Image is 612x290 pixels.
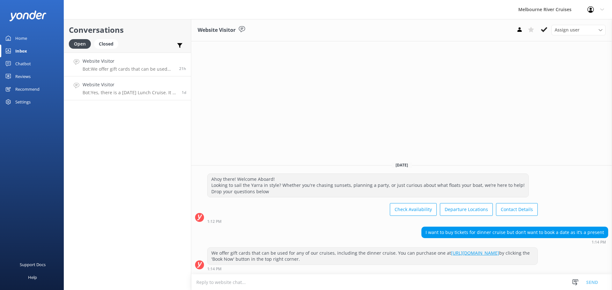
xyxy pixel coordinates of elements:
div: Recommend [15,83,40,95]
strong: 1:14 PM [207,267,222,271]
h4: Website Visitor [83,81,177,88]
div: Assign User [551,25,606,35]
h4: Website Visitor [83,58,174,65]
span: 08:17am 17-Aug-2025 (UTC +10:00) Australia/Sydney [182,90,186,95]
div: We offer gift cards that can be used for any of our cruises, including the dinner cruise. You can... [208,248,537,265]
div: Help [28,271,37,284]
img: yonder-white-logo.png [10,11,46,21]
span: 01:14pm 17-Aug-2025 (UTC +10:00) Australia/Sydney [179,66,186,71]
span: Assign user [555,26,579,33]
div: Support Docs [20,258,46,271]
a: Website VisitorBot:We offer gift cards that can be used for any of our cruises, including the din... [64,53,191,76]
div: Ahoy there! Welcome Aboard! Looking to sail the Yarra in style? Whether you're chasing sunsets, p... [208,174,528,197]
div: 01:14pm 17-Aug-2025 (UTC +10:00) Australia/Sydney [207,266,538,271]
div: I want to buy tickets for dinner cruise but don’t want to book a date as it’s a present [422,227,608,238]
strong: 1:14 PM [592,240,606,244]
div: Home [15,32,27,45]
p: Bot: We offer gift cards that can be used for any of our cruises, including the dinner cruise. Yo... [83,66,174,72]
a: Open [69,40,94,47]
button: Departure Locations [440,203,493,216]
div: Closed [94,39,118,49]
button: Contact Details [496,203,538,216]
span: [DATE] [392,162,412,168]
a: [URL][DOMAIN_NAME] [451,250,499,256]
div: Reviews [15,70,31,83]
div: 01:12pm 17-Aug-2025 (UTC +10:00) Australia/Sydney [207,219,538,223]
strong: 1:12 PM [207,220,222,223]
div: Settings [15,95,31,108]
div: Open [69,39,91,49]
h3: Website Visitor [198,26,236,34]
div: Chatbot [15,57,31,70]
h2: Conversations [69,24,186,36]
button: Check Availability [390,203,437,216]
p: Bot: Yes, there is a [DATE] Lunch Cruise. It is a 3-hour festive experience on [DATE], running fr... [83,90,177,95]
a: Closed [94,40,121,47]
a: Website VisitorBot:Yes, there is a [DATE] Lunch Cruise. It is a 3-hour festive experience on [DAT... [64,76,191,100]
div: Inbox [15,45,27,57]
div: 01:14pm 17-Aug-2025 (UTC +10:00) Australia/Sydney [421,240,608,244]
